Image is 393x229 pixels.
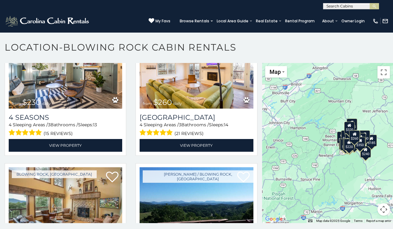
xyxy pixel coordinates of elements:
[265,66,287,78] button: Change map style
[340,139,351,150] div: $375
[44,129,73,137] span: (15 reviews)
[339,138,350,150] div: $410
[9,113,122,122] a: 4 Seasons
[177,17,212,25] a: Browse Rentals
[316,219,350,222] span: Map data ©2025 Google
[264,215,284,223] a: Open this area in Google Maps (opens a new window)
[143,170,253,183] a: [PERSON_NAME] / Blowing Rock, [GEOGRAPHIC_DATA]
[140,139,253,152] a: View Property
[282,17,318,25] a: Rental Program
[179,122,181,128] span: 3
[253,17,281,25] a: Real Estate
[270,69,281,75] span: Map
[359,130,370,142] div: $930
[372,18,379,24] img: phone-regular-white.png
[355,137,366,149] div: $350
[173,101,182,106] span: daily
[48,122,50,128] span: 3
[22,98,41,107] span: $230
[153,98,172,107] span: $260
[140,122,142,128] span: 4
[382,18,388,24] img: mail-regular-white.png
[5,15,91,27] img: White-1-2.png
[143,101,152,106] span: from
[155,18,170,24] span: My Favs
[224,122,228,128] span: 14
[355,133,366,145] div: $226
[337,132,348,143] div: $400
[140,113,253,122] h3: Hillside Haven
[366,135,377,146] div: $185
[174,129,204,137] span: (21 reviews)
[9,122,12,128] span: 4
[106,171,118,184] a: Add to favorites
[149,18,170,24] a: My Favs
[338,17,368,25] a: Owner Login
[354,219,363,222] a: Terms
[140,113,253,122] a: [GEOGRAPHIC_DATA]
[9,33,122,109] img: 4 Seasons
[140,122,253,137] div: Sleeping Areas / Bathrooms / Sleeps:
[347,119,357,130] div: $525
[140,33,253,109] img: Hillside Haven
[93,122,97,128] span: 13
[343,138,354,150] div: $165
[349,130,360,142] div: $260
[9,33,122,109] a: 4 Seasons from $230 daily
[140,33,253,109] a: Hillside Haven from $260 daily
[377,203,390,216] button: Map camera controls
[308,219,312,223] button: Keyboard shortcuts
[12,170,97,178] a: Blowing Rock, [GEOGRAPHIC_DATA]
[42,101,51,106] span: daily
[377,66,390,79] button: Toggle fullscreen view
[264,215,284,223] img: Google
[341,130,352,142] div: $225
[319,17,337,25] a: About
[214,17,252,25] a: Local Area Guide
[345,131,356,143] div: $675
[344,122,355,133] div: $320
[366,219,391,222] a: Report a map error
[12,101,21,106] span: from
[360,146,371,158] div: $240
[9,122,122,137] div: Sleeping Areas / Bathrooms / Sleeps:
[9,139,122,152] a: View Property
[344,139,354,150] div: $220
